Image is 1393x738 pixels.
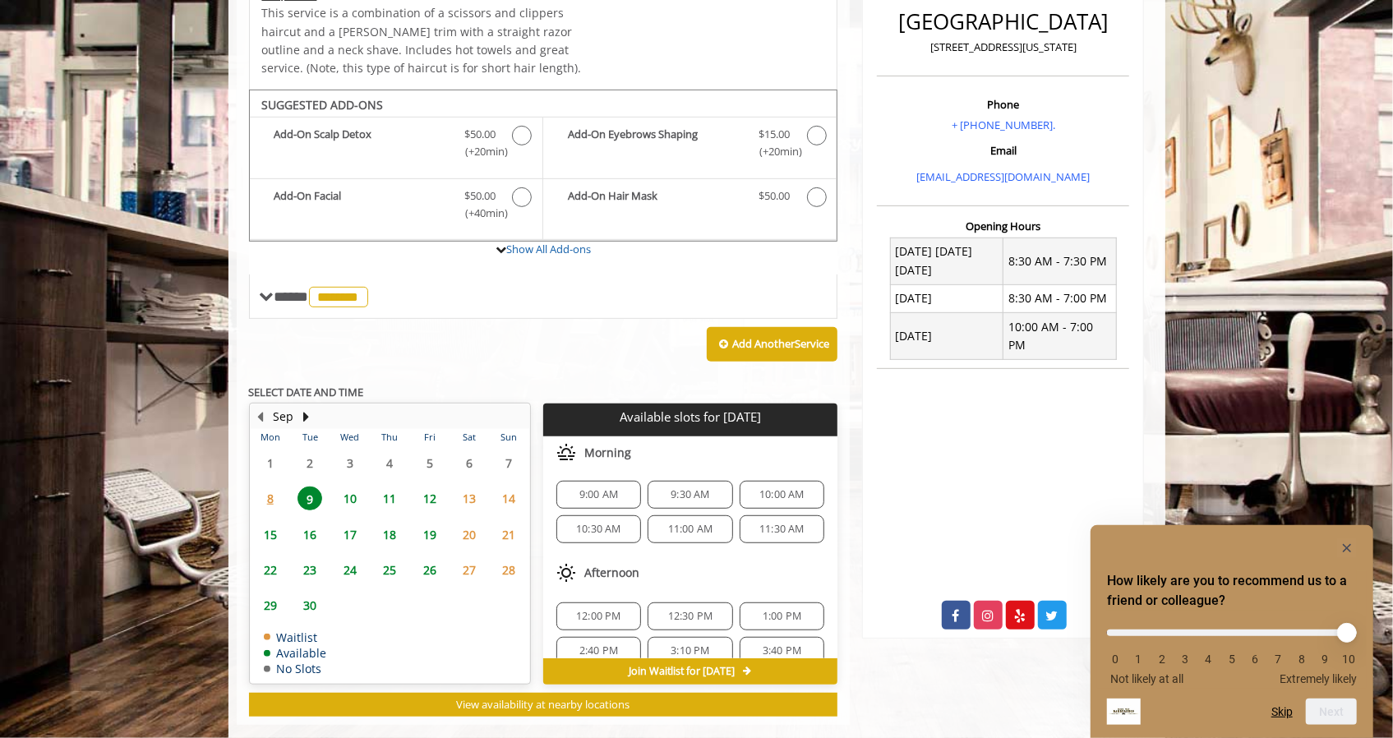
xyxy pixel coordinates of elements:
span: 17 [338,523,362,547]
a: [EMAIL_ADDRESS][DOMAIN_NAME] [916,169,1090,184]
td: [DATE] [890,313,1003,360]
td: Select day16 [290,517,330,552]
h2: [GEOGRAPHIC_DATA] [881,10,1125,34]
td: [DATE] [890,284,1003,312]
td: [DATE] [DATE] [DATE] [890,238,1003,284]
span: 26 [417,558,442,582]
div: 12:30 PM [648,602,732,630]
button: Hide survey [1337,538,1357,558]
button: Sep [273,408,293,426]
td: Select day28 [489,552,529,588]
span: 24 [338,558,362,582]
span: 11:30 AM [759,523,805,536]
td: No Slots [264,662,327,675]
a: Show All Add-ons [506,242,591,256]
b: Add-On Eyebrows Shaping [568,126,742,160]
button: Previous Month [254,408,267,426]
img: morning slots [556,443,576,463]
div: 3:10 PM [648,637,732,665]
li: 1 [1130,653,1146,666]
b: Add-On Scalp Detox [274,126,448,160]
li: 10 [1340,653,1357,666]
p: This service is a combination of a scissors and clippers haircut and a [PERSON_NAME] trim with a ... [262,4,593,78]
li: 3 [1177,653,1193,666]
p: [STREET_ADDRESS][US_STATE] [881,39,1125,56]
th: Sun [489,429,529,445]
span: 25 [377,558,402,582]
label: Add-On Hair Mask [551,187,828,211]
span: 3:40 PM [763,644,801,657]
span: Extremely likely [1280,672,1357,685]
span: 10:00 AM [759,488,805,501]
td: Select day20 [450,517,489,552]
td: Select day8 [251,481,290,516]
li: 9 [1317,653,1334,666]
div: 12:00 PM [556,602,641,630]
div: 2:40 PM [556,637,641,665]
span: 15 [258,523,283,547]
td: 8:30 AM - 7:30 PM [1003,238,1117,284]
h2: How likely are you to recommend us to a friend or colleague? Select an option from 0 to 10, with ... [1107,571,1357,611]
td: Select day14 [489,481,529,516]
th: Tue [290,429,330,445]
span: 28 [497,558,522,582]
td: Select day19 [409,517,449,552]
span: View availability at nearby locations [456,697,630,712]
span: 12 [417,487,442,510]
td: Select day21 [489,517,529,552]
div: How likely are you to recommend us to a friend or colleague? Select an option from 0 to 10, with ... [1107,617,1357,685]
button: Skip [1271,705,1293,718]
td: Select day11 [370,481,409,516]
button: View availability at nearby locations [249,693,838,717]
span: 22 [258,558,283,582]
div: 11:30 AM [740,515,824,543]
div: How likely are you to recommend us to a friend or colleague? Select an option from 0 to 10, with ... [1107,538,1357,725]
span: 2:40 PM [579,644,618,657]
label: Add-On Facial [258,187,534,226]
td: Select day13 [450,481,489,516]
b: Add-On Hair Mask [568,187,742,207]
span: $50.00 [464,126,496,143]
label: Add-On Scalp Detox [258,126,534,164]
span: (+40min ) [455,205,504,222]
li: 0 [1107,653,1123,666]
span: 21 [497,523,522,547]
span: Join Waitlist for [DATE] [629,665,735,678]
button: Next Month [300,408,313,426]
th: Thu [370,429,409,445]
td: Select day12 [409,481,449,516]
li: 4 [1201,653,1217,666]
td: Select day22 [251,552,290,588]
span: 14 [497,487,522,510]
td: 8:30 AM - 7:00 PM [1003,284,1117,312]
span: 11:00 AM [668,523,713,536]
div: 9:00 AM [556,481,641,509]
td: Select day23 [290,552,330,588]
td: Select day27 [450,552,489,588]
div: The Made Man Haircut And Beard Trim Add-onS [249,90,838,242]
li: 2 [1154,653,1170,666]
span: 8 [258,487,283,510]
a: + [PHONE_NUMBER]. [952,118,1055,132]
span: 13 [457,487,482,510]
span: 16 [298,523,322,547]
span: 29 [258,593,283,617]
b: SELECT DATE AND TIME [249,385,364,399]
span: 9:30 AM [671,488,709,501]
div: 1:00 PM [740,602,824,630]
td: Select day26 [409,552,449,588]
div: 3:40 PM [740,637,824,665]
li: 7 [1271,653,1287,666]
span: 3:10 PM [671,644,709,657]
th: Fri [409,429,449,445]
h3: Opening Hours [877,220,1129,232]
td: Select day24 [330,552,369,588]
span: 18 [377,523,402,547]
td: 10:00 AM - 7:00 PM [1003,313,1117,360]
span: 19 [417,523,442,547]
b: SUGGESTED ADD-ONS [262,97,384,113]
th: Wed [330,429,369,445]
div: 11:00 AM [648,515,732,543]
span: 27 [457,558,482,582]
